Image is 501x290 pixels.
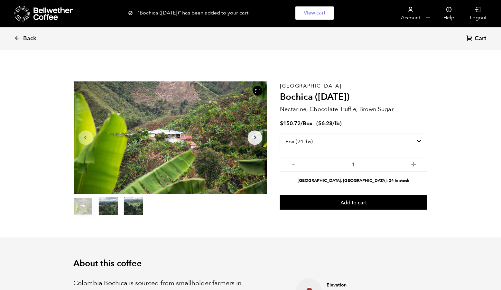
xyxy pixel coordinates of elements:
h2: Bochica ([DATE]) [280,92,427,103]
h4: Elevation [327,282,388,288]
span: $ [318,120,321,127]
button: + [410,160,418,167]
span: / [301,120,303,127]
button: Add to cart [280,195,427,210]
h2: About this coffee [74,258,428,269]
span: /lb [332,120,340,127]
span: Back [23,35,36,42]
span: $ [280,120,283,127]
div: "Bochica ([DATE])" has been added to your cart. [128,6,373,20]
a: View cart [295,6,334,20]
bdi: 150.72 [280,120,301,127]
span: Box [303,120,312,127]
bdi: 6.28 [318,120,332,127]
button: - [290,160,298,167]
li: [GEOGRAPHIC_DATA], [GEOGRAPHIC_DATA]: 24 in stock [280,178,427,184]
a: Cart [467,34,488,43]
span: ( ) [316,120,342,127]
p: Nectarine, Chocolate Truffle, Brown Sugar [280,105,427,114]
span: Cart [475,35,487,42]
